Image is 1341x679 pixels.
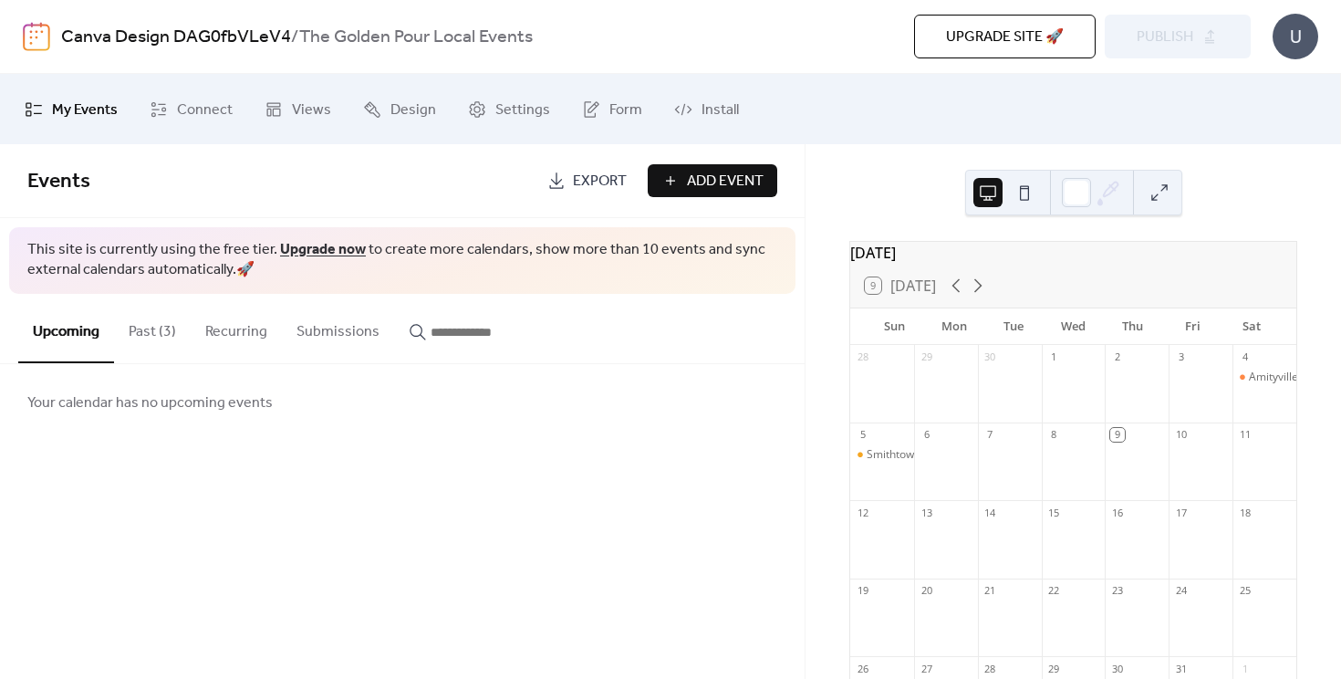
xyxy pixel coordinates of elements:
div: 4 [1238,350,1252,364]
a: Export [534,164,640,197]
div: 23 [1110,584,1124,598]
div: 8 [1047,428,1061,442]
a: Connect [136,81,246,137]
a: Settings [454,81,564,137]
div: Sat [1222,308,1282,345]
div: 1 [1047,350,1061,364]
span: Settings [495,96,550,124]
a: Views [251,81,345,137]
a: Upgrade now [280,235,366,264]
div: 6 [920,428,933,442]
div: 28 [856,350,869,364]
span: Install [702,96,739,124]
div: 3 [1174,350,1188,364]
a: Install [660,81,753,137]
div: 2 [1110,350,1124,364]
div: 25 [1238,584,1252,598]
div: 21 [983,584,997,598]
span: Add Event [687,171,764,193]
img: logo [23,22,50,51]
div: 30 [1110,662,1124,675]
div: 18 [1238,506,1252,519]
div: 20 [920,584,933,598]
div: 28 [983,662,997,675]
span: Upgrade site 🚀 [946,26,1064,48]
div: 1 [1238,662,1252,675]
div: 24 [1174,584,1188,598]
div: Mon [924,308,983,345]
button: Past (3) [114,294,191,361]
button: Upgrade site 🚀 [914,15,1096,58]
b: The Golden Pour Local Events [299,20,533,55]
div: 16 [1110,506,1124,519]
button: Add Event [648,164,777,197]
span: Events [27,162,90,202]
button: Upcoming [18,294,114,363]
div: 22 [1047,584,1061,598]
div: Amityville's Haunted Harvest [1232,370,1296,385]
div: 7 [983,428,997,442]
span: This site is currently using the free tier. to create more calendars, show more than 10 events an... [27,240,777,281]
span: Export [573,171,627,193]
span: Your calendar has no upcoming events [27,392,273,414]
div: 19 [856,584,869,598]
div: Fri [1162,308,1221,345]
div: 12 [856,506,869,519]
div: Smithtown Fall Craft Fair [867,447,991,463]
div: 9 [1110,428,1124,442]
span: Connect [177,96,233,124]
div: 31 [1174,662,1188,675]
div: Smithtown Fall Craft Fair [850,447,914,463]
a: Form [568,81,656,137]
div: Thu [1103,308,1162,345]
div: Wed [1044,308,1103,345]
a: Design [349,81,450,137]
button: Submissions [282,294,394,361]
a: My Events [11,81,131,137]
div: 15 [1047,506,1061,519]
div: 29 [920,350,933,364]
div: 14 [983,506,997,519]
div: 13 [920,506,933,519]
span: Views [292,96,331,124]
span: My Events [52,96,118,124]
a: Canva Design DAG0fbVLeV4 [61,20,291,55]
b: / [291,20,299,55]
div: [DATE] [850,242,1296,264]
div: 17 [1174,506,1188,519]
div: Sun [865,308,924,345]
button: Recurring [191,294,282,361]
div: 11 [1238,428,1252,442]
span: Design [390,96,436,124]
span: Form [609,96,642,124]
div: 5 [856,428,869,442]
div: 30 [983,350,997,364]
div: Tue [984,308,1044,345]
div: 27 [920,662,933,675]
div: 10 [1174,428,1188,442]
div: 26 [856,662,869,675]
div: 29 [1047,662,1061,675]
div: U [1273,14,1318,59]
